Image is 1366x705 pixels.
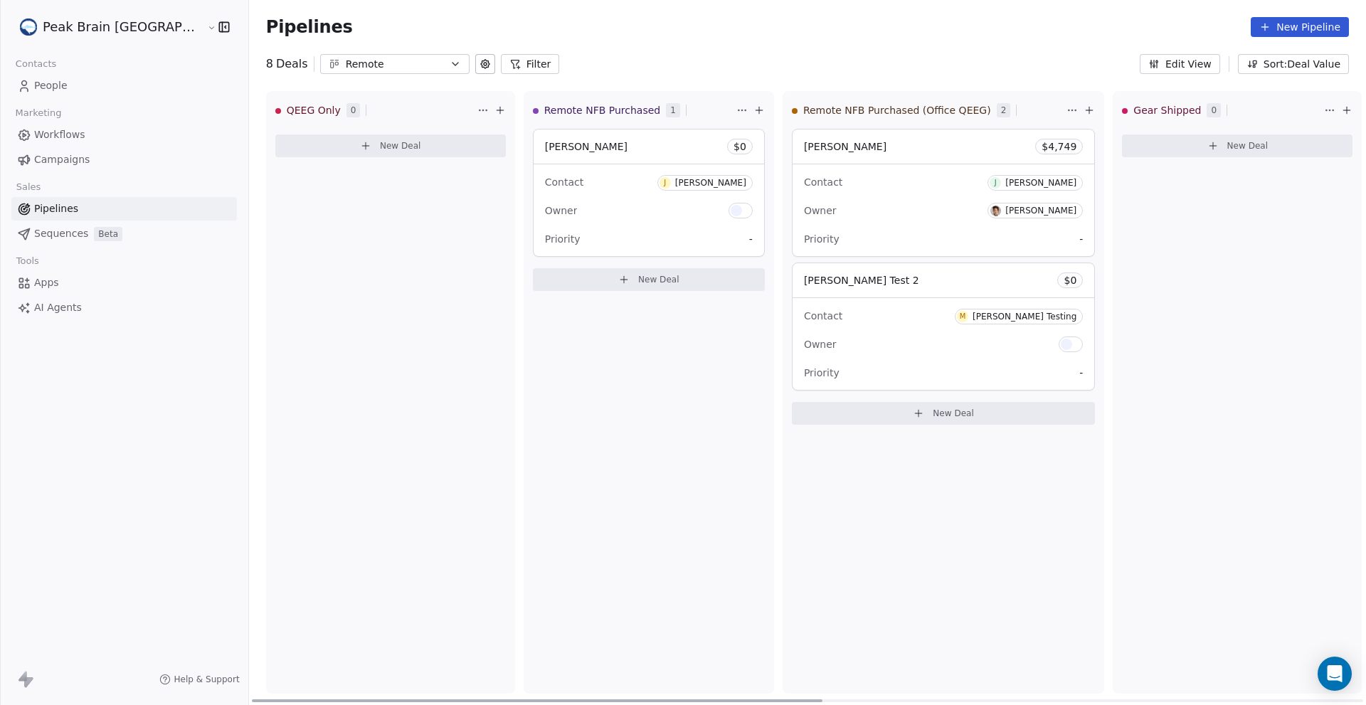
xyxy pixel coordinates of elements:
[666,103,680,117] span: 1
[804,339,837,350] span: Owner
[11,123,237,147] a: Workflows
[159,674,239,685] a: Help & Support
[804,176,842,188] span: Contact
[804,367,840,378] span: Priority
[94,227,122,241] span: Beta
[804,141,886,152] span: [PERSON_NAME]
[1042,139,1076,154] span: $ 4,749
[34,300,82,315] span: AI Agents
[734,139,746,154] span: $ 0
[380,140,421,152] span: New Deal
[266,55,308,73] div: 8
[9,102,68,124] span: Marketing
[501,54,560,74] button: Filter
[804,205,837,216] span: Owner
[960,311,966,322] div: M
[1133,103,1201,117] span: Gear Shipped
[675,178,746,188] div: [PERSON_NAME]
[20,18,37,36] img: Peak%20Brain%20Logo.png
[973,312,1076,322] div: [PERSON_NAME] Testing
[1251,17,1349,37] button: New Pipeline
[34,78,68,93] span: People
[11,74,237,97] a: People
[545,205,578,216] span: Owner
[638,274,679,285] span: New Deal
[933,408,974,419] span: New Deal
[803,103,991,117] span: Remote NFB Purchased (Office QEEG)
[804,275,919,286] span: [PERSON_NAME] Test 2
[1140,54,1220,74] button: Edit View
[533,268,765,291] button: New Deal
[1079,366,1083,380] span: -
[287,103,341,117] span: QEEG Only
[346,57,444,72] div: Remote
[792,402,1095,425] button: New Deal
[1122,92,1321,129] div: Gear Shipped0
[1227,140,1269,152] span: New Deal
[749,232,753,246] span: -
[1122,134,1352,157] button: New Deal
[1318,657,1352,691] div: Open Intercom Messenger
[11,271,237,295] a: Apps
[346,103,361,117] span: 0
[1064,273,1076,287] span: $ 0
[34,275,59,290] span: Apps
[11,222,237,245] a: SequencesBeta
[804,233,840,245] span: Priority
[995,177,997,189] div: J
[11,197,237,221] a: Pipelines
[17,15,197,39] button: Peak Brain [GEOGRAPHIC_DATA]
[792,263,1095,391] div: [PERSON_NAME] Test 2$0ContactM[PERSON_NAME] TestingOwnerPriority-
[533,129,765,257] div: [PERSON_NAME]$0ContactJ[PERSON_NAME]OwnerPriority-
[544,103,661,117] span: Remote NFB Purchased
[10,250,45,272] span: Tools
[545,176,583,188] span: Contact
[804,310,842,322] span: Contact
[545,233,581,245] span: Priority
[9,53,63,75] span: Contacts
[1238,54,1349,74] button: Sort: Deal Value
[34,127,85,142] span: Workflows
[174,674,239,685] span: Help & Support
[275,92,475,129] div: QEEG Only0
[1005,178,1076,188] div: [PERSON_NAME]
[545,141,628,152] span: [PERSON_NAME]
[276,55,308,73] span: Deals
[275,134,506,157] button: New Deal
[664,177,666,189] div: J
[10,176,47,198] span: Sales
[34,226,88,241] span: Sequences
[792,92,1064,129] div: Remote NFB Purchased (Office QEEG)2
[34,201,78,216] span: Pipelines
[43,18,203,36] span: Peak Brain [GEOGRAPHIC_DATA]
[1005,206,1076,216] div: [PERSON_NAME]
[11,148,237,171] a: Campaigns
[792,129,1095,257] div: [PERSON_NAME]$4,749ContactJ[PERSON_NAME]Owner [PERSON_NAME]Priority-
[11,296,237,319] a: AI Agents
[1207,103,1221,117] span: 0
[533,92,734,129] div: Remote NFB Purchased1
[266,17,353,37] span: Pipelines
[1079,232,1083,246] span: -
[34,152,90,167] span: Campaigns
[997,103,1011,117] span: 2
